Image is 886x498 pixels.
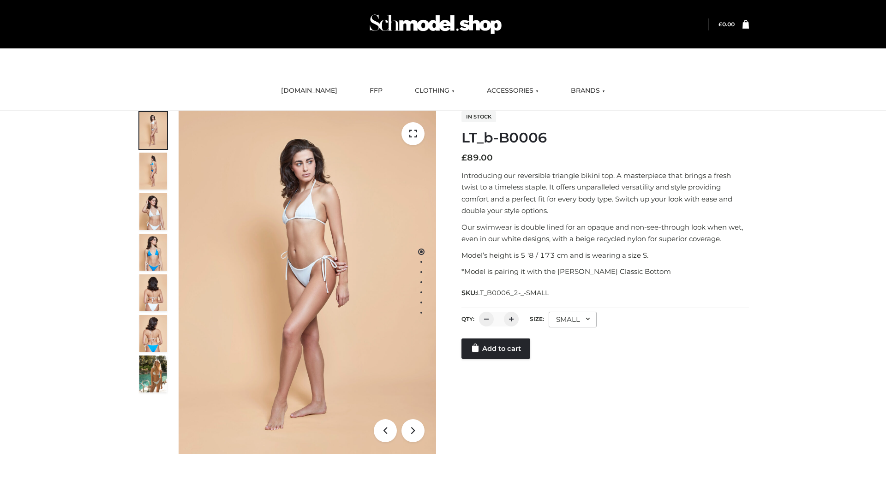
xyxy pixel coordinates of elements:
a: CLOTHING [408,81,461,101]
img: ArielClassicBikiniTop_CloudNine_AzureSky_OW114ECO_3-scaled.jpg [139,193,167,230]
span: In stock [461,111,496,122]
img: Schmodel Admin 964 [366,6,505,42]
p: Model’s height is 5 ‘8 / 173 cm and is wearing a size S. [461,249,749,261]
span: SKU: [461,287,550,298]
label: Size: [530,315,544,322]
img: ArielClassicBikiniTop_CloudNine_AzureSky_OW114ECO_4-scaled.jpg [139,234,167,271]
h1: LT_b-B0006 [461,130,749,146]
img: ArielClassicBikiniTop_CloudNine_AzureSky_OW114ECO_1-scaled.jpg [139,112,167,149]
bdi: 89.00 [461,153,493,163]
span: LT_B0006_2-_-SMALL [477,289,549,297]
a: ACCESSORIES [480,81,545,101]
img: ArielClassicBikiniTop_CloudNine_AzureSky_OW114ECO_2-scaled.jpg [139,153,167,190]
img: Arieltop_CloudNine_AzureSky2.jpg [139,356,167,392]
a: Add to cart [461,338,530,359]
div: SMALL [549,312,597,327]
bdi: 0.00 [718,21,735,28]
a: FFP [363,81,389,101]
span: £ [718,21,722,28]
label: QTY: [461,315,474,322]
span: £ [461,153,467,163]
p: *Model is pairing it with the [PERSON_NAME] Classic Bottom [461,266,749,278]
img: ArielClassicBikiniTop_CloudNine_AzureSky_OW114ECO_7-scaled.jpg [139,274,167,311]
img: ArielClassicBikiniTop_CloudNine_AzureSky_OW114ECO_8-scaled.jpg [139,315,167,352]
img: ArielClassicBikiniTop_CloudNine_AzureSky_OW114ECO_1 [179,111,436,454]
p: Our swimwear is double lined for an opaque and non-see-through look when wet, even in our white d... [461,221,749,245]
p: Introducing our reversible triangle bikini top. A masterpiece that brings a fresh twist to a time... [461,170,749,217]
a: [DOMAIN_NAME] [274,81,344,101]
a: BRANDS [564,81,612,101]
a: £0.00 [718,21,735,28]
